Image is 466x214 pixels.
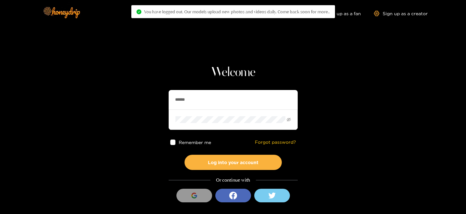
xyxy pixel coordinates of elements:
button: Log into your account [185,155,282,170]
span: Remember me [179,140,211,145]
span: eye-invisible [287,118,291,122]
a: Sign up as a creator [374,11,428,16]
a: Forgot password? [255,140,296,145]
span: You have logged out. Our models upload new photos and videos daily. Come back soon for more.. [144,9,330,14]
span: check-circle [137,9,141,14]
a: Sign up as a fan [317,11,361,16]
div: Or continue with [169,176,298,184]
h1: Welcome [169,65,298,80]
